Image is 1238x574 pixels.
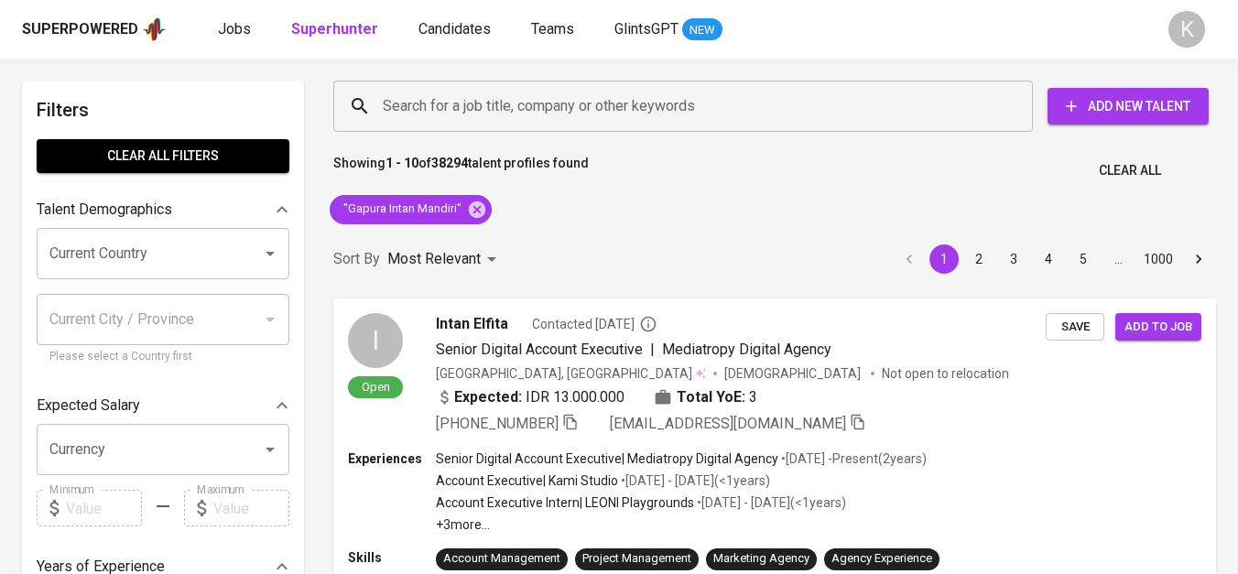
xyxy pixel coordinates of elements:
input: Value [213,490,289,526]
p: Experiences [348,449,436,468]
button: Go to page 1000 [1138,244,1178,274]
button: Clear All [1091,154,1168,188]
span: Add to job [1124,317,1192,338]
a: GlintsGPT NEW [614,18,722,41]
a: Superpoweredapp logo [22,16,167,43]
img: yH5BAEAAAAALAAAAAABAAEAAAIBRAA7 [510,315,525,330]
p: Talent Demographics [37,199,172,221]
img: app logo [142,16,167,43]
span: Add New Talent [1062,95,1194,118]
input: Value [66,490,142,526]
a: Teams [531,18,578,41]
a: Candidates [418,18,494,41]
p: Account Executive Intern | LEONI Playgrounds [436,493,694,512]
p: • [DATE] - [DATE] ( <1 years ) [694,493,846,512]
div: Superpowered [22,19,138,40]
div: IDR 13.000.000 [436,386,624,408]
button: Open [257,437,283,462]
span: [PHONE_NUMBER] [436,415,559,432]
span: Contacted [DATE] [532,315,657,333]
p: Sort By [333,248,380,270]
p: Account Executive | Kami Studio [436,471,618,490]
div: Account Management [443,550,560,568]
button: Go to page 5 [1069,244,1098,274]
a: Jobs [218,18,255,41]
h6: Filters [37,95,289,125]
span: Clear All [1099,159,1161,182]
p: • [DATE] - [DATE] ( <1 years ) [618,471,770,490]
b: Expected: [454,386,522,408]
span: Teams [531,20,574,38]
b: Total YoE: [677,386,745,408]
button: Add New Talent [1048,88,1209,125]
button: Go to page 4 [1034,244,1063,274]
span: [DEMOGRAPHIC_DATA] [724,364,863,383]
div: Most Relevant [387,243,503,276]
b: 1 - 10 [386,156,418,170]
p: Please select a Country first [49,348,277,366]
b: 38294 [431,156,468,170]
p: Skills [348,548,436,567]
span: Candidates [418,20,491,38]
span: Save [1055,317,1095,338]
button: Go to next page [1184,244,1213,274]
p: Showing of talent profiles found [333,154,589,188]
p: +3 more ... [436,515,927,534]
span: [EMAIL_ADDRESS][DOMAIN_NAME] [610,415,846,432]
span: Clear All filters [51,145,275,168]
span: Intan Elfita [436,313,508,335]
span: Jobs [218,20,251,38]
p: Senior Digital Account Executive | Mediatropy Digital Agency [436,449,778,468]
button: Clear All filters [37,139,289,173]
button: Go to page 2 [964,244,994,274]
span: Mediatropy Digital Agency [662,341,831,358]
button: page 1 [929,244,959,274]
span: GlintsGPT [614,20,679,38]
p: Expected Salary [37,395,140,417]
img: yH5BAEAAAAALAAAAAABAAEAAAIBRAA7 [581,415,595,429]
div: … [1103,250,1133,268]
span: "Gapura Intan Mandiri" [330,200,472,218]
p: Not open to relocation [882,364,1009,383]
span: 3 [749,386,757,408]
div: Talent Demographics [37,191,289,228]
span: NEW [682,21,722,39]
button: Save [1046,313,1104,341]
div: "Gapura Intan Mandiri" [330,195,492,224]
a: Superhunter [291,18,382,41]
svg: By Batam recruiter [639,315,657,333]
p: • [DATE] - Present ( 2 years ) [778,449,927,468]
span: Senior Digital Account Executive [436,341,643,358]
nav: pagination navigation [892,244,1216,274]
button: Go to page 3 [999,244,1028,274]
button: Open [257,241,283,266]
div: K [1168,11,1205,48]
div: [GEOGRAPHIC_DATA], [GEOGRAPHIC_DATA] [436,364,706,383]
div: Marketing Agency [713,550,809,568]
span: | [650,339,655,361]
b: Superhunter [291,20,378,38]
div: Expected Salary [37,387,289,424]
div: Project Management [582,550,691,568]
button: Add to job [1115,313,1201,341]
div: Agency Experience [831,550,932,568]
span: Open [354,379,397,395]
div: I [348,313,403,368]
p: Most Relevant [387,248,481,270]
